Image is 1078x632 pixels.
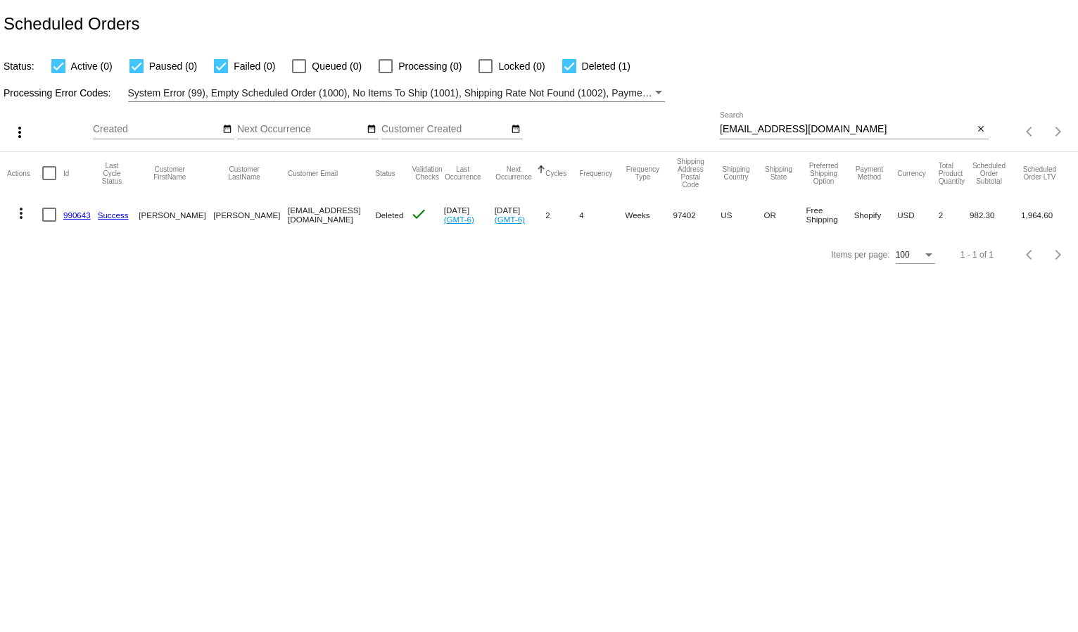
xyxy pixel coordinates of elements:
[312,58,362,75] span: Queued (0)
[806,162,842,185] button: Change sorting for PreferredShippingOption
[213,194,288,235] mat-cell: [PERSON_NAME]
[7,152,42,194] mat-header-cell: Actions
[444,194,495,235] mat-cell: [DATE]
[896,251,935,260] mat-select: Items per page:
[896,250,910,260] span: 100
[93,124,220,135] input: Created
[960,250,994,260] div: 1 - 1 of 1
[237,124,364,135] input: Next Occurrence
[410,152,443,194] mat-header-cell: Validation Checks
[367,124,376,135] mat-icon: date_range
[854,165,885,181] button: Change sorting for PaymentMethod.Type
[721,194,763,235] mat-cell: US
[495,215,525,224] a: (GMT-6)
[139,194,213,235] mat-cell: [PERSON_NAME]
[897,194,939,235] mat-cell: USD
[375,210,403,220] span: Deleted
[71,58,113,75] span: Active (0)
[897,169,926,177] button: Change sorting for CurrencyIso
[139,165,201,181] button: Change sorting for CustomerFirstName
[1044,241,1072,269] button: Next page
[11,124,28,141] mat-icon: more_vert
[764,194,806,235] mat-cell: OR
[234,58,275,75] span: Failed (0)
[806,194,854,235] mat-cell: Free Shipping
[1044,118,1072,146] button: Next page
[545,169,566,177] button: Change sorting for Cycles
[974,122,989,137] button: Clear
[381,124,508,135] input: Customer Created
[63,169,69,177] button: Change sorting for Id
[444,215,474,224] a: (GMT-6)
[4,87,111,99] span: Processing Error Codes:
[375,169,395,177] button: Change sorting for Status
[288,194,375,235] mat-cell: [EMAIL_ADDRESS][DOMAIN_NAME]
[213,165,275,181] button: Change sorting for CustomerLastName
[625,194,673,235] mat-cell: Weeks
[939,194,970,235] mat-cell: 2
[970,162,1008,185] button: Change sorting for Subtotal
[498,58,545,75] span: Locked (0)
[625,165,660,181] button: Change sorting for FrequencyType
[831,250,889,260] div: Items per page:
[4,14,139,34] h2: Scheduled Orders
[398,58,462,75] span: Processing (0)
[1021,194,1071,235] mat-cell: 1,964.60
[1016,241,1044,269] button: Previous page
[410,206,427,222] mat-icon: check
[939,152,970,194] mat-header-cell: Total Product Quantity
[149,58,197,75] span: Paused (0)
[579,194,625,235] mat-cell: 4
[1016,118,1044,146] button: Previous page
[128,84,666,102] mat-select: Filter by Processing Error Codes
[764,165,794,181] button: Change sorting for ShippingState
[511,124,521,135] mat-icon: date_range
[673,158,708,189] button: Change sorting for ShippingPostcode
[222,124,232,135] mat-icon: date_range
[720,124,974,135] input: Search
[495,194,545,235] mat-cell: [DATE]
[976,124,986,135] mat-icon: close
[288,169,338,177] button: Change sorting for CustomerEmail
[98,210,129,220] a: Success
[1021,165,1058,181] button: Change sorting for LifetimeValue
[444,165,482,181] button: Change sorting for LastOccurrenceUtc
[4,61,34,72] span: Status:
[13,205,30,222] mat-icon: more_vert
[98,162,127,185] button: Change sorting for LastProcessingCycleId
[495,165,533,181] button: Change sorting for NextOccurrenceUtc
[582,58,630,75] span: Deleted (1)
[721,165,751,181] button: Change sorting for ShippingCountry
[63,210,91,220] a: 990643
[545,194,579,235] mat-cell: 2
[579,169,612,177] button: Change sorting for Frequency
[970,194,1021,235] mat-cell: 982.30
[673,194,721,235] mat-cell: 97402
[854,194,898,235] mat-cell: Shopify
